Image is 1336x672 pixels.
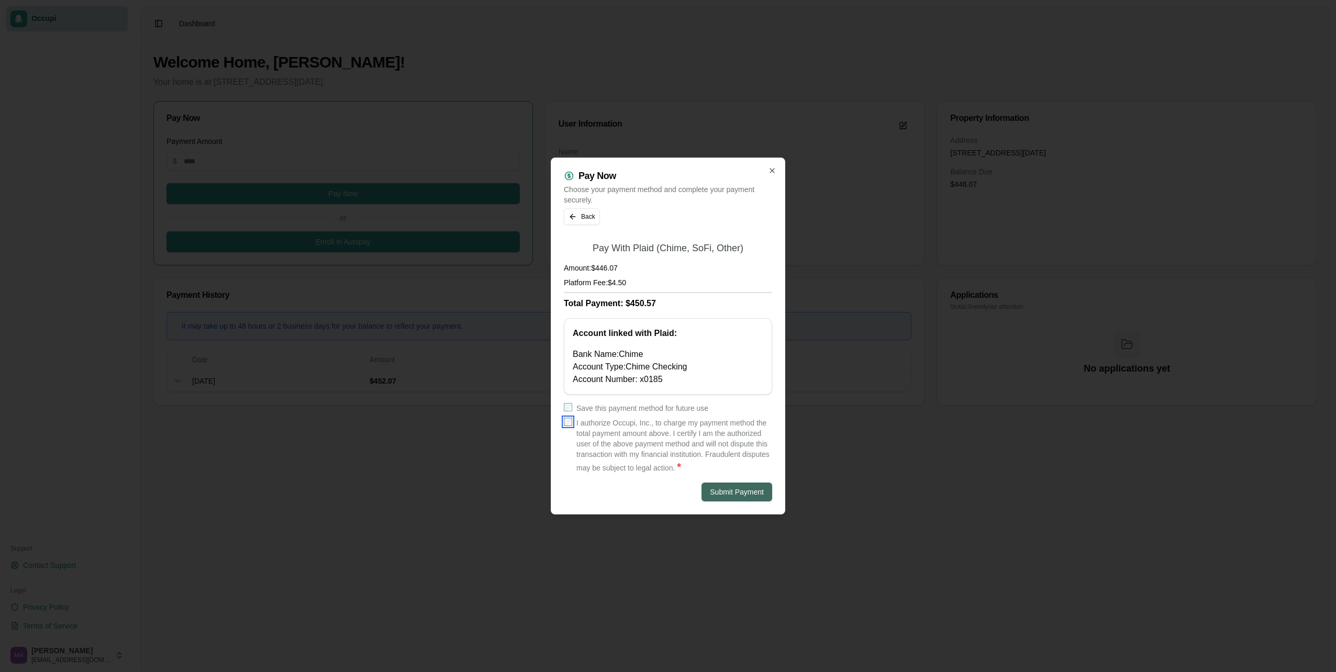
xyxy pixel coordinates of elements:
div: Account Type: Chime Checking [573,361,763,373]
div: Account Number: x 0185 [573,373,763,386]
div: Bank Name: Chime [573,348,763,361]
div: Account linked with Plaid: [573,327,763,348]
button: Submit Payment [702,483,772,501]
label: Save this payment method for future use [576,403,708,413]
h3: Total Payment: $450.57 [564,297,772,310]
label: I authorize Occupi, Inc., to charge my payment method the total payment amount above. I certify I... [576,418,772,474]
h2: Pay Now [578,171,616,181]
h4: Platform Fee: $4.50 [564,277,772,288]
h4: Amount: $446.07 [564,263,772,273]
p: Choose your payment method and complete your payment securely. [564,184,772,205]
button: Back [564,208,600,225]
h2: Pay With Plaid (Chime, SoFi, Other) [593,242,743,254]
